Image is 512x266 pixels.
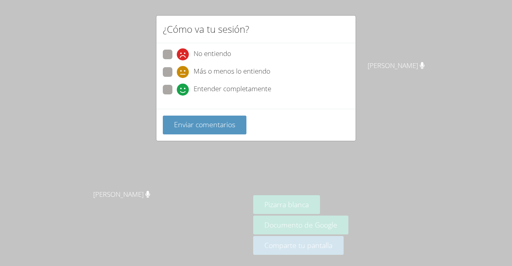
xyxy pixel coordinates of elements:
[174,120,235,129] font: Enviar comentarios
[194,49,231,58] font: No entiendo
[163,22,249,36] font: ¿Cómo va tu sesión?
[194,66,270,76] font: Más o menos lo entiendo
[194,84,271,93] font: Entender completamente
[163,116,246,134] button: Enviar comentarios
